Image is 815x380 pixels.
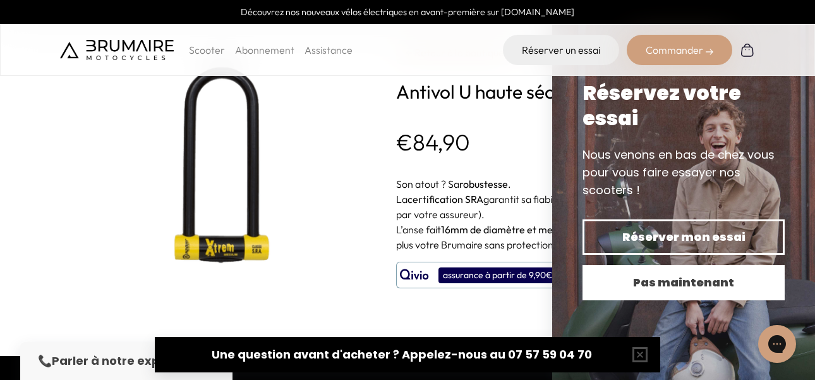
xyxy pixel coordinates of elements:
[60,40,174,60] img: Brumaire Motocycles
[740,42,755,58] img: Panier
[396,222,744,252] p: L’anse fait . Vous ne laisserez plus votre Brumaire sans protection.
[396,192,744,222] p: La garantit sa fiabilité et résistance (et est parfois demandée par votre assureur).
[189,42,225,58] p: Scooter
[438,267,577,283] div: assurance à partir de 9,90€/mois
[752,321,802,367] iframe: Gorgias live chat messenger
[60,8,376,324] img: Antivol U haute sécurité SRA
[235,44,294,56] a: Abonnement
[396,262,582,288] button: assurance à partir de 9,90€/mois
[407,193,483,205] strong: certification SRA
[441,223,646,236] strong: 16mm de diamètre et mesure 250 mm de long
[459,178,508,190] strong: robustesse
[503,35,619,65] a: Réserver un essai
[706,48,713,56] img: right-arrow-2.png
[400,267,429,283] img: logo qivio
[396,130,470,155] p: €84,90
[305,44,353,56] a: Assistance
[627,35,732,65] div: Commander
[396,80,744,103] h1: Antivol U haute sécurité SRA
[396,176,744,192] p: Son atout ? Sa .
